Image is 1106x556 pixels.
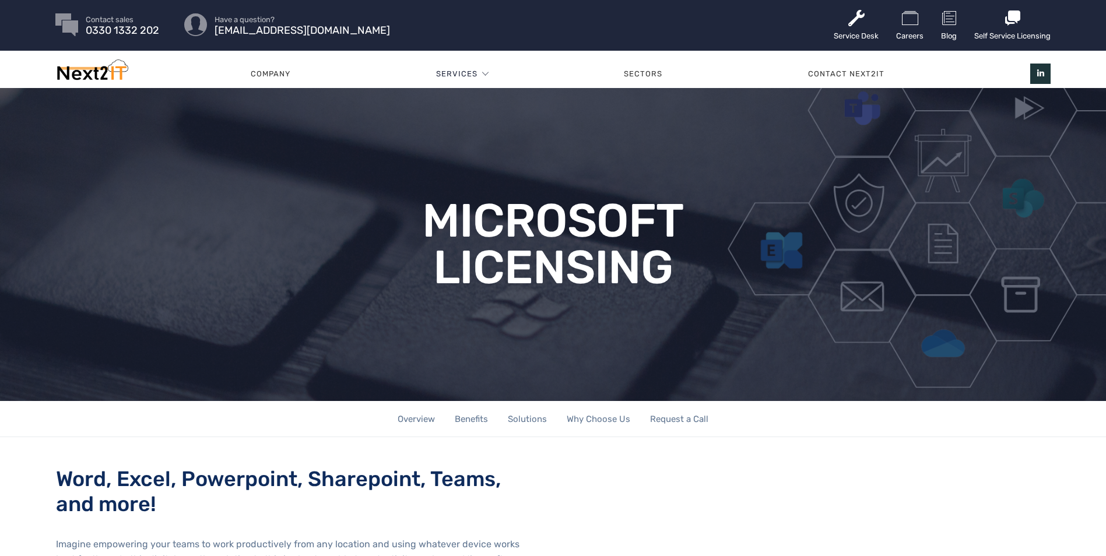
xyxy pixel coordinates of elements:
a: Request a Call [650,401,708,438]
a: Services [436,57,477,92]
a: Benefits [455,401,488,438]
h1: Microsoft Licensing [304,198,802,291]
a: Have a question? [EMAIL_ADDRESS][DOMAIN_NAME] [215,16,390,34]
img: Next2IT [55,59,128,86]
a: Contact Next2IT [735,57,957,92]
h2: Word, Excel, Powerpoint, Sharepoint, Teams, and more! [56,466,535,516]
a: Company [178,57,363,92]
span: Contact sales [86,16,159,23]
a: Contact sales 0330 1332 202 [86,16,159,34]
a: Solutions [508,401,547,438]
a: Why Choose Us [567,401,630,438]
a: Overview [398,401,435,438]
span: 0330 1332 202 [86,27,159,34]
span: Have a question? [215,16,390,23]
span: [EMAIL_ADDRESS][DOMAIN_NAME] [215,27,390,34]
a: Sectors [550,57,735,92]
